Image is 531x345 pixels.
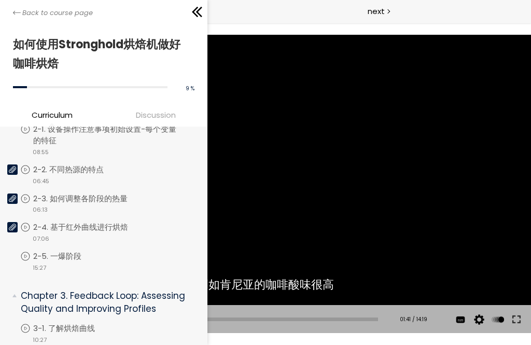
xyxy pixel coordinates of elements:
[368,5,385,17] span: next
[451,282,470,311] div: See available captions
[471,282,487,311] button: Video quality
[22,8,93,18] span: Back to course page
[13,35,189,74] h1: 如何使用Stronghold烘焙机做好咖啡烘焙
[186,85,194,92] span: 9 %
[21,289,194,315] p: Chapter 3. Feedback Loop: Assessing Quality and Improving Profiles
[490,282,506,311] button: Play back rate
[13,8,93,18] a: Back to course page
[387,293,427,301] div: 01:41 / 14:19
[32,109,73,121] span: Curriculum
[106,109,205,121] span: Discussion
[488,282,507,311] div: Change playback rate
[453,282,468,311] button: Subtitles and Transcript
